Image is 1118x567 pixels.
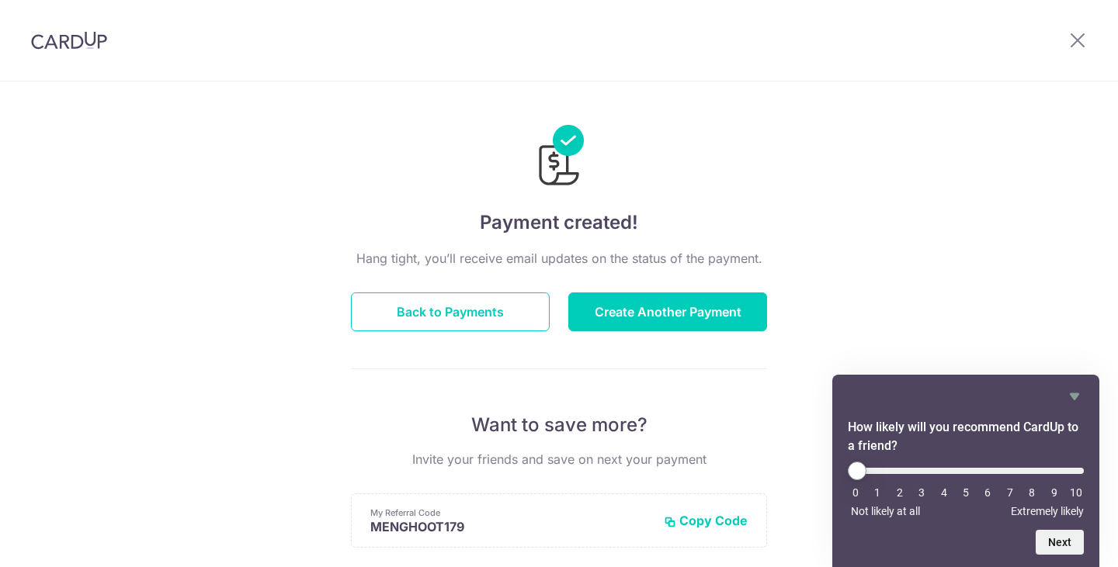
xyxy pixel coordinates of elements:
li: 3 [914,486,929,499]
p: Want to save more? [351,413,767,437]
img: Payments [534,125,584,190]
button: Next question [1036,530,1084,555]
div: How likely will you recommend CardUp to a friend? Select an option from 0 to 10, with 0 being Not... [848,387,1084,555]
p: Hang tight, you’ll receive email updates on the status of the payment. [351,249,767,268]
li: 5 [958,486,974,499]
p: Invite your friends and save on next your payment [351,450,767,468]
p: MENGHOOT179 [370,519,651,534]
button: Back to Payments [351,292,550,331]
li: 9 [1047,486,1062,499]
button: Create Another Payment [568,292,767,331]
h2: How likely will you recommend CardUp to a friend? Select an option from 0 to 10, with 0 being Not... [848,418,1084,455]
h4: Payment created! [351,209,767,237]
li: 1 [870,486,885,499]
div: How likely will you recommend CardUp to a friend? Select an option from 0 to 10, with 0 being Not... [848,462,1084,517]
li: 7 [1002,486,1018,499]
li: 4 [936,486,952,499]
button: Copy Code [664,513,748,528]
li: 10 [1068,486,1084,499]
p: My Referral Code [370,506,651,519]
li: 0 [848,486,863,499]
span: Extremely likely [1011,505,1084,517]
li: 2 [892,486,908,499]
button: Hide survey [1065,387,1084,406]
span: Not likely at all [851,505,920,517]
img: CardUp [31,31,107,50]
li: 6 [980,486,995,499]
li: 8 [1024,486,1040,499]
